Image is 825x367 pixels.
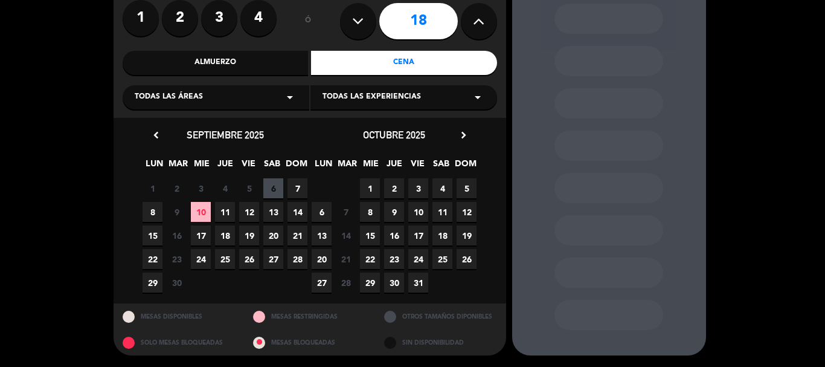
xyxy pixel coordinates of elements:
[263,226,283,245] span: 20
[143,178,162,198] span: 1
[167,202,187,222] span: 9
[287,249,307,269] span: 28
[215,249,235,269] span: 25
[239,249,259,269] span: 26
[239,157,258,177] span: VIE
[114,330,245,356] div: SOLO MESAS BLOQUEADAS
[215,226,235,245] span: 18
[143,202,162,222] span: 8
[191,157,211,177] span: MIE
[150,129,162,141] i: chevron_left
[384,273,404,293] span: 30
[336,249,356,269] span: 21
[384,226,404,245] span: 16
[167,273,187,293] span: 30
[167,178,187,198] span: 2
[455,157,475,177] span: DOM
[144,157,164,177] span: LUN
[312,226,332,245] span: 13
[336,273,356,293] span: 28
[360,273,380,293] span: 29
[323,91,421,103] span: Todas las experiencias
[191,249,211,269] span: 24
[432,202,452,222] span: 11
[384,202,404,222] span: 9
[408,202,428,222] span: 10
[263,249,283,269] span: 27
[263,202,283,222] span: 13
[408,249,428,269] span: 24
[337,157,357,177] span: MAR
[239,226,259,245] span: 19
[168,157,188,177] span: MAR
[143,226,162,245] span: 15
[215,178,235,198] span: 4
[432,178,452,198] span: 4
[286,157,306,177] span: DOM
[244,304,375,330] div: MESAS RESTRINGIDAS
[263,178,283,198] span: 6
[457,178,477,198] span: 5
[336,226,356,245] span: 14
[287,226,307,245] span: 21
[244,330,375,356] div: MESAS BLOQUEADAS
[311,51,497,75] div: Cena
[408,157,428,177] span: VIE
[114,304,245,330] div: MESAS DISPONIBLES
[283,90,297,105] i: arrow_drop_down
[191,226,211,245] span: 17
[239,202,259,222] span: 12
[408,273,428,293] span: 31
[312,202,332,222] span: 6
[360,178,380,198] span: 1
[363,129,425,141] span: octubre 2025
[360,202,380,222] span: 8
[312,249,332,269] span: 20
[375,330,506,356] div: SIN DISPONIBILIDAD
[384,249,404,269] span: 23
[135,91,203,103] span: Todas las áreas
[313,157,333,177] span: LUN
[361,157,380,177] span: MIE
[457,202,477,222] span: 12
[191,202,211,222] span: 10
[123,51,309,75] div: Almuerzo
[287,202,307,222] span: 14
[360,249,380,269] span: 22
[191,178,211,198] span: 3
[432,249,452,269] span: 25
[287,178,307,198] span: 7
[384,157,404,177] span: JUE
[167,226,187,245] span: 16
[408,226,428,245] span: 17
[431,157,451,177] span: SAB
[408,178,428,198] span: 3
[187,129,264,141] span: septiembre 2025
[384,178,404,198] span: 2
[457,226,477,245] span: 19
[239,178,259,198] span: 5
[215,202,235,222] span: 11
[457,129,470,141] i: chevron_right
[215,157,235,177] span: JUE
[312,273,332,293] span: 27
[143,273,162,293] span: 29
[375,304,506,330] div: OTROS TAMAÑOS DIPONIBLES
[143,249,162,269] span: 22
[470,90,485,105] i: arrow_drop_down
[167,249,187,269] span: 23
[262,157,282,177] span: SAB
[432,226,452,245] span: 18
[360,226,380,245] span: 15
[336,202,356,222] span: 7
[457,249,477,269] span: 26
